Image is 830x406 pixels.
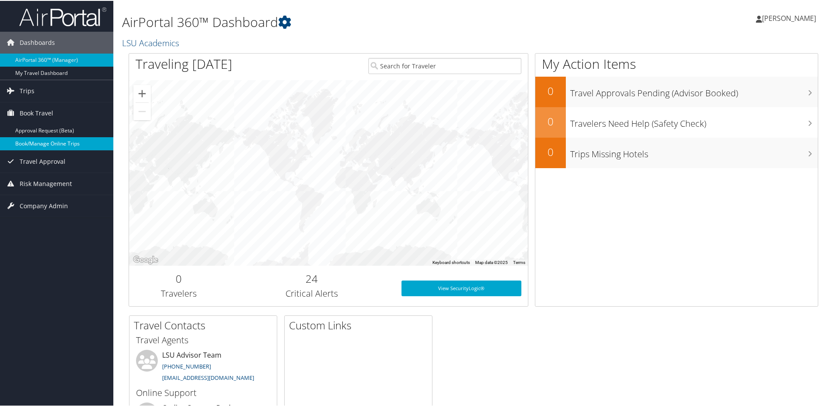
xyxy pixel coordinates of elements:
span: [PERSON_NAME] [762,13,816,22]
li: LSU Advisor Team [132,349,275,385]
a: [EMAIL_ADDRESS][DOMAIN_NAME] [162,373,254,381]
h2: 0 [535,83,566,98]
img: airportal-logo.png [19,6,106,26]
h2: 24 [235,271,388,285]
a: 0Trips Missing Hotels [535,137,818,167]
h2: 0 [136,271,222,285]
a: [PHONE_NUMBER] [162,362,211,369]
span: Trips [20,79,34,101]
h2: Custom Links [289,317,432,332]
span: Dashboards [20,31,55,53]
span: Risk Management [20,172,72,194]
h1: My Action Items [535,54,818,72]
a: LSU Academics [122,36,181,48]
h1: AirPortal 360™ Dashboard [122,12,591,30]
h3: Online Support [136,386,270,398]
span: Book Travel [20,101,53,123]
h2: 0 [535,144,566,159]
a: Open this area in Google Maps (opens a new window) [131,254,160,265]
a: 0Travelers Need Help (Safety Check) [535,106,818,137]
a: View SecurityLogic® [401,280,521,295]
h3: Trips Missing Hotels [570,143,818,159]
h2: Travel Contacts [134,317,277,332]
h3: Travel Agents [136,333,270,345]
h3: Travel Approvals Pending (Advisor Booked) [570,82,818,98]
h3: Travelers [136,287,222,299]
h3: Travelers Need Help (Safety Check) [570,112,818,129]
button: Zoom in [133,84,151,101]
a: 0Travel Approvals Pending (Advisor Booked) [535,76,818,106]
a: [PERSON_NAME] [756,4,825,30]
input: Search for Traveler [368,57,521,73]
span: Company Admin [20,194,68,216]
h2: 0 [535,113,566,128]
button: Keyboard shortcuts [432,259,470,265]
a: Terms (opens in new tab) [513,259,525,264]
h3: Critical Alerts [235,287,388,299]
span: Map data ©2025 [475,259,508,264]
span: Travel Approval [20,150,65,172]
button: Zoom out [133,102,151,119]
h1: Traveling [DATE] [136,54,232,72]
img: Google [131,254,160,265]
